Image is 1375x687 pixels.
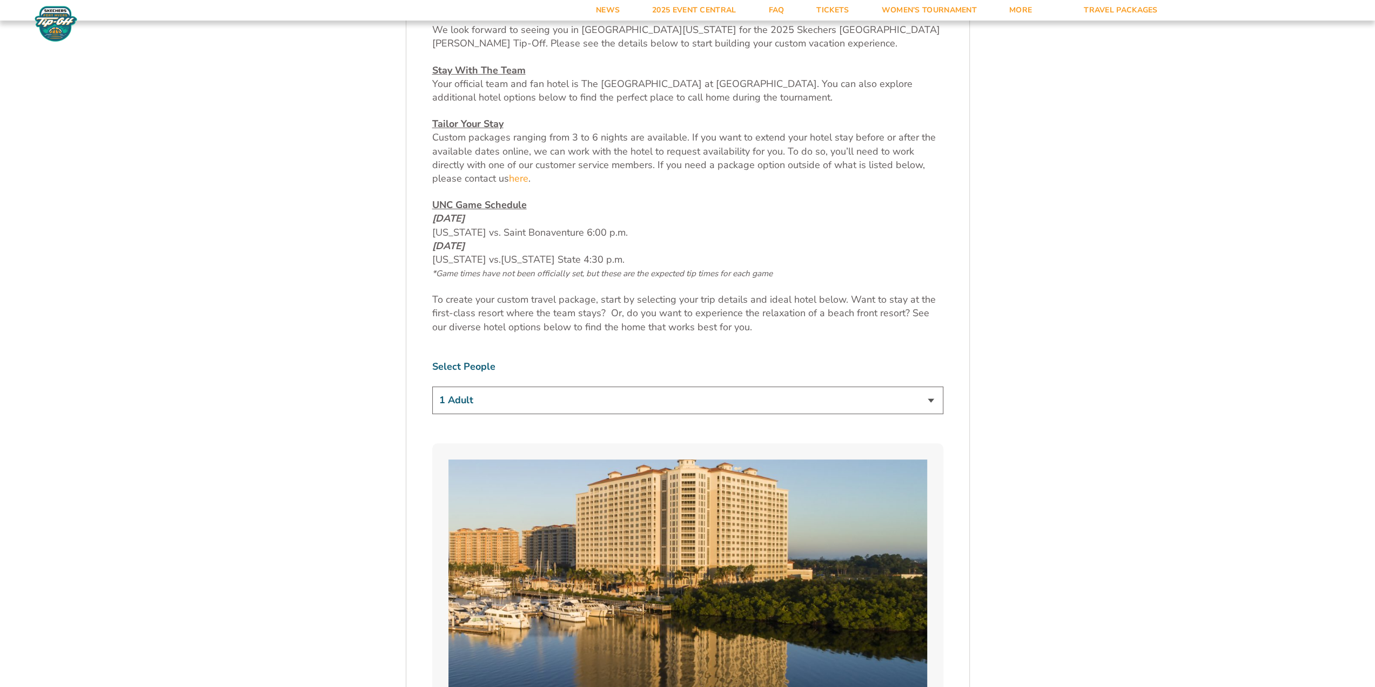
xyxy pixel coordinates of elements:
[432,268,773,279] span: *Game times have not been officially set, but these are the expected tip times for each game
[432,64,526,77] u: Stay With The Team
[432,360,943,373] label: Select People
[432,239,465,252] em: [DATE]
[432,293,943,334] p: To create your custom travel package, start by selecting your trip details and ideal hotel below....
[432,212,465,225] em: [DATE]
[501,253,625,266] span: [US_STATE] State 4:30 p.m.
[489,253,501,266] span: vs.
[432,198,943,280] p: [US_STATE] vs. Saint Bonaventure 6:00 p.m. [US_STATE]
[432,117,504,130] u: Tailor Your Stay
[432,23,943,50] p: We look forward to seeing you in [GEOGRAPHIC_DATA][US_STATE] for the 2025 Skechers [GEOGRAPHIC_DA...
[509,172,528,185] a: here
[32,5,79,42] img: Fort Myers Tip-Off
[432,64,943,105] p: Your official team and fan hotel is The [GEOGRAPHIC_DATA] at [GEOGRAPHIC_DATA]. You can also expl...
[432,117,943,185] p: Custom packages ranging from 3 to 6 nights are available. If you want to extend your hotel stay b...
[432,198,527,211] u: UNC Game Schedule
